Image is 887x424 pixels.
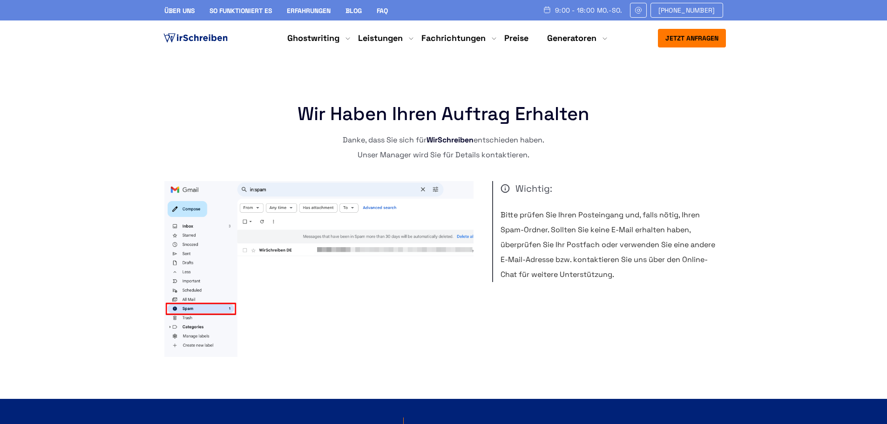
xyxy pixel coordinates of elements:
[164,148,723,162] p: Unser Manager wird Sie für Details kontaktieren.
[164,105,723,123] h1: Wir haben Ihren Auftrag erhalten
[164,181,474,357] img: thanks
[543,6,551,13] img: Schedule
[658,7,715,14] span: [PHONE_NUMBER]
[287,33,339,44] a: Ghostwriting
[421,33,486,44] a: Fachrichtungen
[358,33,403,44] a: Leistungen
[427,135,474,145] strong: WirSchreiben
[634,7,643,14] img: Email
[345,7,362,15] a: Blog
[501,181,723,196] span: Wichtig:
[162,31,230,45] img: logo ghostwriter-österreich
[547,33,596,44] a: Generatoren
[650,3,723,18] a: [PHONE_NUMBER]
[504,33,528,43] a: Preise
[164,133,723,148] p: Danke, dass Sie sich für entschieden haben.
[377,7,388,15] a: FAQ
[287,7,331,15] a: Erfahrungen
[658,29,726,47] button: Jetzt anfragen
[555,7,623,14] span: 9:00 - 18:00 Mo.-So.
[164,7,195,15] a: Über uns
[501,208,723,282] p: Bitte prüfen Sie Ihren Posteingang und, falls nötig, Ihren Spam-Ordner. Sollten Sie keine E-Mail ...
[210,7,272,15] a: So funktioniert es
